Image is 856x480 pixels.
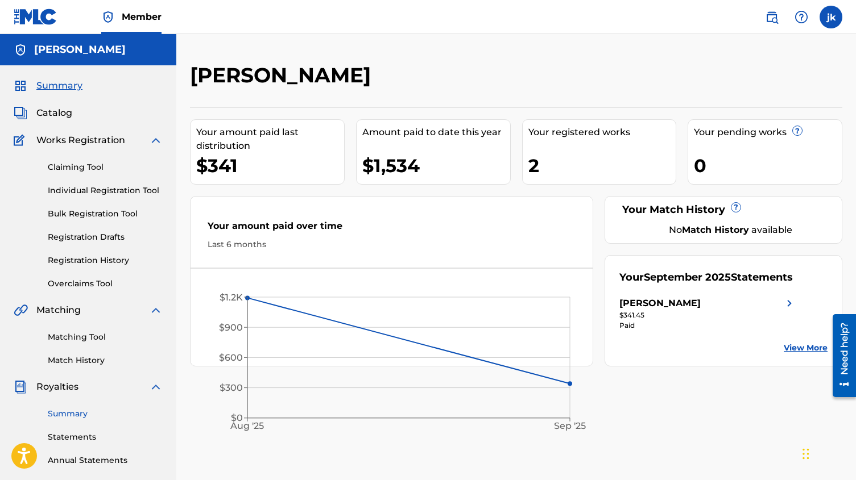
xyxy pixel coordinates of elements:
a: Registration Drafts [48,231,163,243]
span: Summary [36,79,82,93]
a: [PERSON_NAME]right chevron icon$341.45Paid [619,297,796,331]
h2: [PERSON_NAME] [190,62,377,88]
a: Statements [48,431,163,443]
div: $1,534 [362,153,510,178]
div: [PERSON_NAME] [619,297,701,310]
div: User Menu [820,6,842,28]
div: $341 [196,153,344,178]
img: MLC Logo [14,9,57,25]
iframe: Chat Widget [799,425,856,480]
div: Drag [803,437,809,471]
a: SummarySummary [14,79,82,93]
div: Your amount paid last distribution [196,126,344,153]
a: Individual Registration Tool [48,185,163,197]
a: Annual Statements [48,454,163,466]
tspan: $0 [231,412,243,423]
span: ? [731,203,741,212]
div: Your amount paid over time [208,219,576,239]
strong: Match History [682,224,749,235]
div: Last 6 months [208,239,576,251]
div: 0 [694,153,842,178]
div: No available [634,223,828,237]
tspan: Aug '25 [230,420,264,431]
div: Your registered works [528,126,676,139]
img: Royalties [14,380,27,394]
span: Member [122,10,162,23]
span: Works Registration [36,133,125,147]
tspan: $600 [219,352,243,363]
img: Works Registration [14,133,28,147]
img: expand [149,380,163,394]
img: Matching [14,303,28,317]
img: expand [149,303,163,317]
a: Claiming Tool [48,161,163,173]
div: Your Statements [619,270,793,285]
span: Royalties [36,380,78,394]
img: right chevron icon [783,297,796,310]
img: Top Rightsholder [101,10,115,24]
div: Amount paid to date this year [362,126,510,139]
a: Summary [48,408,163,420]
a: Bulk Registration Tool [48,208,163,220]
span: Matching [36,303,81,317]
iframe: Resource Center [824,309,856,403]
span: ? [793,126,802,135]
a: View More [784,342,828,354]
tspan: $900 [219,322,243,333]
img: search [765,10,779,24]
tspan: $1.2K [220,292,243,303]
div: $341.45 [619,310,796,320]
div: Your pending works [694,126,842,139]
a: CatalogCatalog [14,106,72,120]
tspan: Sep '25 [554,420,586,431]
span: September 2025 [644,271,731,283]
a: Registration History [48,254,163,266]
a: Match History [48,354,163,366]
img: Summary [14,79,27,93]
a: Overclaims Tool [48,278,163,290]
span: Catalog [36,106,72,120]
img: help [795,10,808,24]
img: Accounts [14,43,27,57]
h5: jerome kahaialii [34,43,126,56]
tspan: $300 [220,382,243,393]
a: Public Search [760,6,783,28]
img: Catalog [14,106,27,120]
div: Help [790,6,813,28]
a: Matching Tool [48,331,163,343]
div: Paid [619,320,796,331]
div: 2 [528,153,676,178]
img: expand [149,133,163,147]
div: Your Match History [619,202,828,218]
